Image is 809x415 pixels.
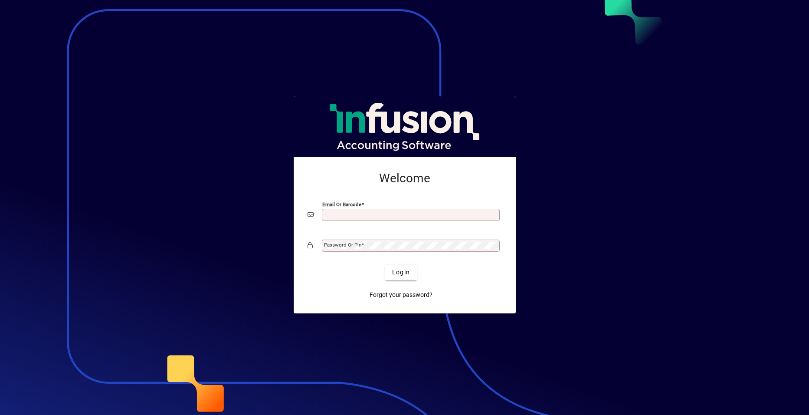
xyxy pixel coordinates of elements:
[392,268,410,277] span: Login
[322,201,361,207] mat-label: Email or Barcode
[324,242,361,248] mat-label: Password or Pin
[308,171,502,186] h2: Welcome
[370,290,432,300] span: Forgot your password?
[385,265,417,280] button: Login
[366,287,436,303] a: Forgot your password?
